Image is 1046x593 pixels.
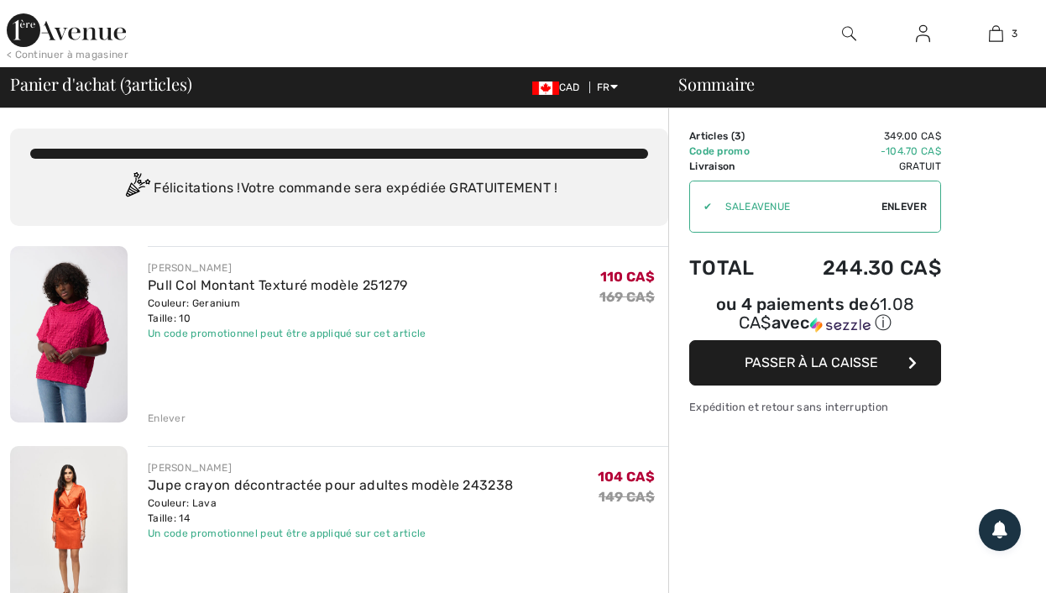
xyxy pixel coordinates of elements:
[902,24,944,45] a: Se connecter
[124,71,132,93] span: 3
[7,13,126,47] img: 1ère Avenue
[597,81,618,93] span: FR
[148,277,407,293] a: Pull Col Montant Texturé modèle 251279
[148,326,426,341] div: Un code promotionnel peut être appliqué sur cet article
[842,24,856,44] img: recherche
[778,159,941,174] td: Gratuit
[739,294,915,333] span: 61.08 CA$
[598,469,655,485] span: 104 CA$
[10,246,128,422] img: Pull Col Montant Texturé modèle 251279
[658,76,1036,92] div: Sommaire
[30,172,648,206] div: Félicitations ! Votre commande sera expédiée GRATUITEMENT !
[735,130,741,142] span: 3
[599,489,655,505] s: 149 CA$
[689,129,778,144] td: Articles ( )
[148,260,426,276] div: [PERSON_NAME]
[120,172,154,206] img: Congratulation2.svg
[689,296,941,334] div: ou 4 paiements de avec
[148,496,513,526] div: Couleur: Lava Taille: 14
[690,199,712,214] div: ✔
[532,81,559,95] img: Canadian Dollar
[689,340,941,386] button: Passer à la caisse
[989,24,1003,44] img: Mon panier
[689,159,778,174] td: Livraison
[10,76,191,92] span: Panier d'achat ( articles)
[689,144,778,159] td: Code promo
[778,129,941,144] td: 349.00 CA$
[916,24,930,44] img: Mes infos
[7,47,128,62] div: < Continuer à magasiner
[881,199,927,214] span: Enlever
[532,81,587,93] span: CAD
[689,296,941,340] div: ou 4 paiements de61.08 CA$avecSezzle Cliquez pour en savoir plus sur Sezzle
[810,317,871,333] img: Sezzle
[1012,26,1017,41] span: 3
[712,181,881,232] input: Code promo
[148,296,426,326] div: Couleur: Geranium Taille: 10
[148,460,513,475] div: [PERSON_NAME]
[778,144,941,159] td: -104.70 CA$
[689,239,778,296] td: Total
[778,239,941,296] td: 244.30 CA$
[689,399,941,415] div: Expédition et retour sans interruption
[745,354,878,370] span: Passer à la caisse
[148,526,513,541] div: Un code promotionnel peut être appliqué sur cet article
[599,289,655,305] s: 169 CA$
[960,24,1032,44] a: 3
[148,477,513,493] a: Jupe crayon décontractée pour adultes modèle 243238
[148,411,186,426] div: Enlever
[600,269,655,285] span: 110 CA$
